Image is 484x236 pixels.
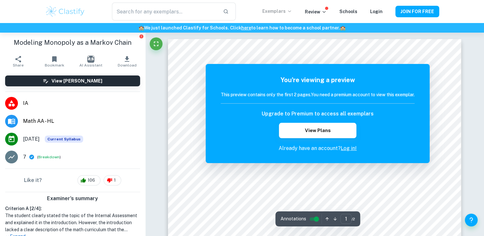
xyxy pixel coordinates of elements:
[45,63,64,67] span: Bookmark
[465,214,478,226] button: Help and Feedback
[341,145,357,151] a: Log in!
[110,177,119,184] span: 1
[109,52,145,70] button: Download
[23,117,140,125] span: Math AA - HL
[281,216,306,222] span: Annotations
[352,216,355,222] span: / 2
[221,91,415,98] h6: This preview contains only the first 2 pages. You need a premium account to view this exemplar.
[112,3,218,20] input: Search for any exemplars...
[37,154,61,160] span: ( )
[5,38,140,47] h1: Modeling Monopoly as a Markov Chain
[1,24,483,31] h6: We just launched Clastify for Schools. Click to learn how to become a school partner.
[77,175,100,185] div: 106
[38,154,60,160] button: Breakdown
[104,175,121,185] div: 1
[45,5,86,18] img: Clastify logo
[279,123,356,138] button: View Plans
[262,110,374,118] h6: Upgrade to Premium to access all exemplars
[79,63,102,67] span: AI Assistant
[13,63,24,67] span: Share
[139,34,144,39] button: Report issue
[23,99,140,107] span: IA
[5,205,140,212] h6: Criterion A [ 2 / 4 ]:
[52,77,102,84] h6: View [PERSON_NAME]
[84,177,99,184] span: 106
[73,52,109,70] button: AI Assistant
[45,136,83,143] span: Current Syllabus
[305,8,327,15] p: Review
[36,52,72,70] button: Bookmark
[23,153,26,161] p: 7
[87,56,94,63] img: AI Assistant
[5,212,140,233] h1: The student clearly stated the topic of the Internal Assessment and explained it in the introduct...
[24,177,42,184] h6: Like it?
[45,136,83,143] div: This exemplar is based on the current syllabus. Feel free to refer to it for inspiration/ideas wh...
[339,9,357,14] a: Schools
[395,6,439,17] button: JOIN FOR FREE
[262,8,292,15] p: Exemplars
[340,25,345,30] span: 🏫
[118,63,137,67] span: Download
[3,195,143,202] h6: Examiner's summary
[221,145,415,152] p: Already have an account?
[150,37,163,50] button: Fullscreen
[221,75,415,85] h5: You're viewing a preview
[241,25,251,30] a: here
[23,135,40,143] span: [DATE]
[5,75,140,86] button: View [PERSON_NAME]
[139,25,144,30] span: 🏫
[370,9,383,14] a: Login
